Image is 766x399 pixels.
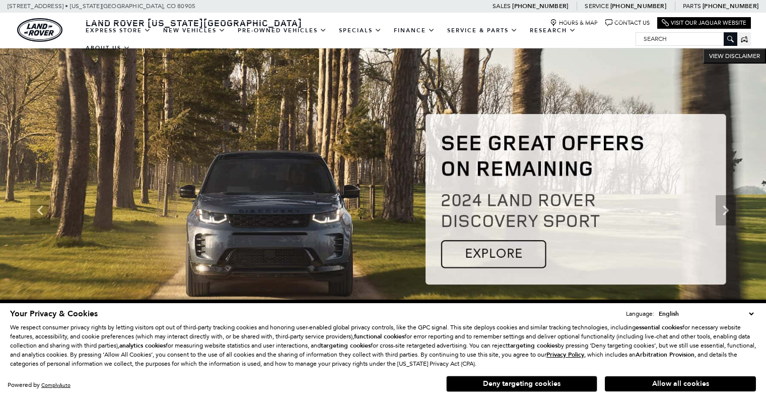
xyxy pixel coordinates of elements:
[119,341,166,350] strong: analytics cookies
[388,22,441,39] a: Finance
[636,323,682,331] strong: essential cookies
[446,376,597,392] button: Deny targeting cookies
[80,39,136,57] a: About Us
[656,309,756,319] select: Language Select
[605,376,756,391] button: Allow all cookies
[605,19,650,27] a: Contact Us
[550,19,598,27] a: Hours & Map
[8,382,71,388] div: Powered by
[524,22,582,39] a: Research
[546,351,584,359] u: Privacy Policy
[610,2,666,10] a: [PHONE_NUMBER]
[80,17,308,29] a: Land Rover [US_STATE][GEOGRAPHIC_DATA]
[683,3,701,10] span: Parts
[10,323,756,368] p: We respect consumer privacy rights by letting visitors opt out of third-party tracking cookies an...
[232,22,333,39] a: Pre-Owned Vehicles
[80,22,157,39] a: EXPRESS STORE
[636,351,694,359] strong: Arbitration Provision
[636,33,737,45] input: Search
[508,341,558,350] strong: targeting cookies
[17,18,62,42] a: land-rover
[493,3,511,10] span: Sales
[546,351,584,358] a: Privacy Policy
[10,308,98,319] span: Your Privacy & Cookies
[512,2,568,10] a: [PHONE_NUMBER]
[157,22,232,39] a: New Vehicles
[8,3,195,10] a: [STREET_ADDRESS] • [US_STATE][GEOGRAPHIC_DATA], CO 80905
[354,332,404,340] strong: functional cookies
[441,22,524,39] a: Service & Parts
[709,52,760,60] span: VIEW DISCLAIMER
[333,22,388,39] a: Specials
[626,311,654,317] div: Language:
[86,17,302,29] span: Land Rover [US_STATE][GEOGRAPHIC_DATA]
[662,19,746,27] a: Visit Our Jaguar Website
[17,18,62,42] img: Land Rover
[703,2,758,10] a: [PHONE_NUMBER]
[716,195,736,225] div: Next
[321,341,371,350] strong: targeting cookies
[585,3,608,10] span: Service
[30,195,50,225] div: Previous
[41,382,71,388] a: ComplyAuto
[80,22,636,57] nav: Main Navigation
[703,48,766,64] button: VIEW DISCLAIMER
